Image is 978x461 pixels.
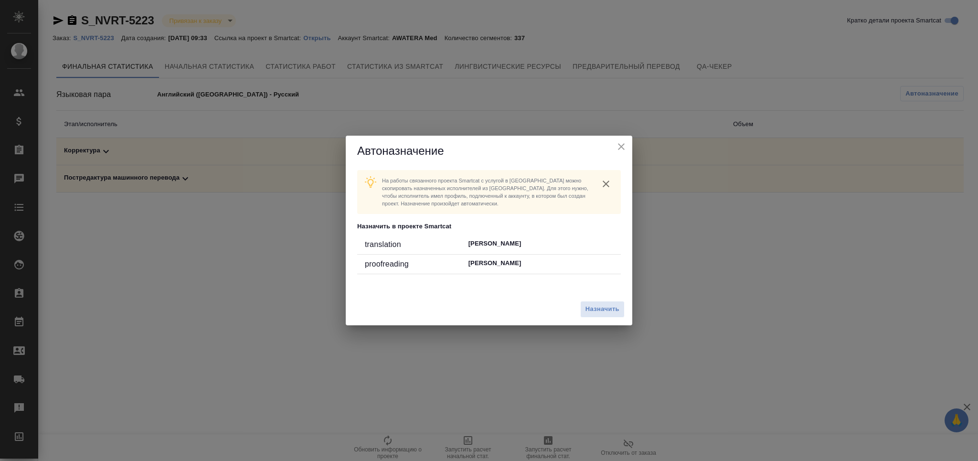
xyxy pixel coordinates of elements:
[468,258,613,268] p: [PERSON_NAME]
[614,139,628,154] button: close
[585,304,619,315] span: Назначить
[357,222,621,231] p: Назначить в проекте Smartcat
[580,301,625,318] button: Назначить
[357,143,621,159] h5: Автоназначение
[468,239,613,248] p: [PERSON_NAME]
[365,239,468,250] div: translation
[382,177,591,207] p: На работы связанного проекта Smartcat c услугой в [GEOGRAPHIC_DATA] можно скопировать назначенных...
[599,177,613,191] button: close
[365,258,468,270] div: proofreading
